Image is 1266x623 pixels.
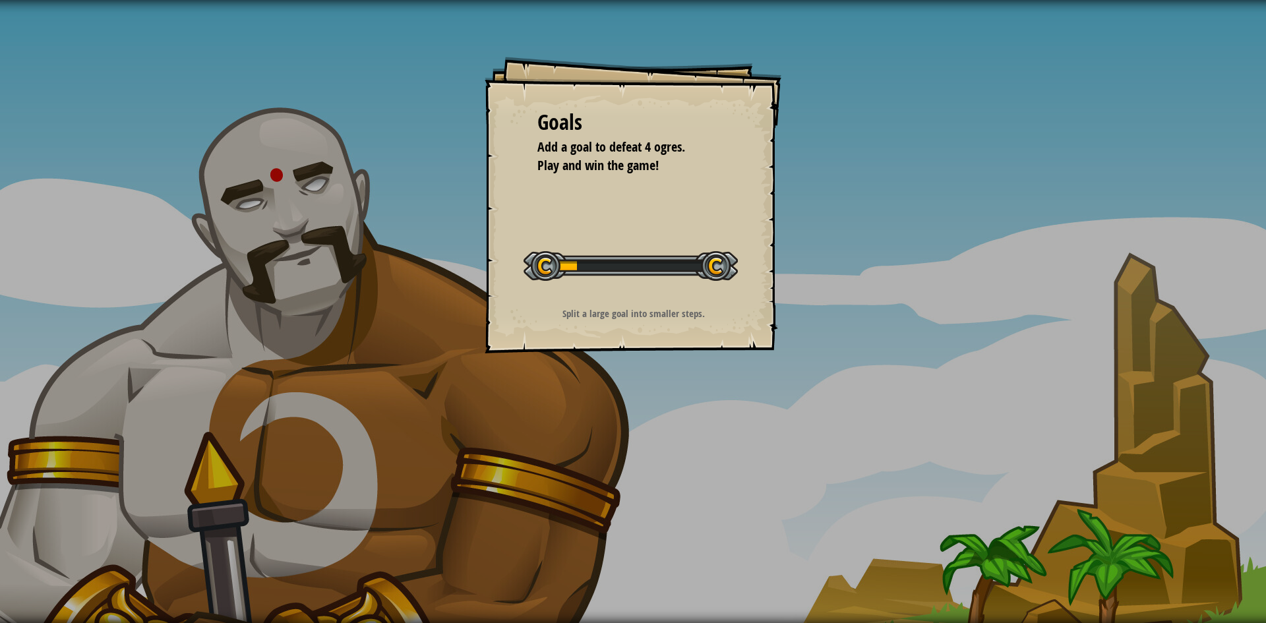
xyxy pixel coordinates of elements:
div: Goals [537,107,729,138]
span: Play and win the game! [537,156,659,174]
p: Split a large goal into smaller steps. [501,307,766,320]
span: Add a goal to defeat 4 ogres. [537,138,685,156]
li: Add a goal to defeat 4 ogres. [521,138,725,157]
li: Play and win the game! [521,156,725,175]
